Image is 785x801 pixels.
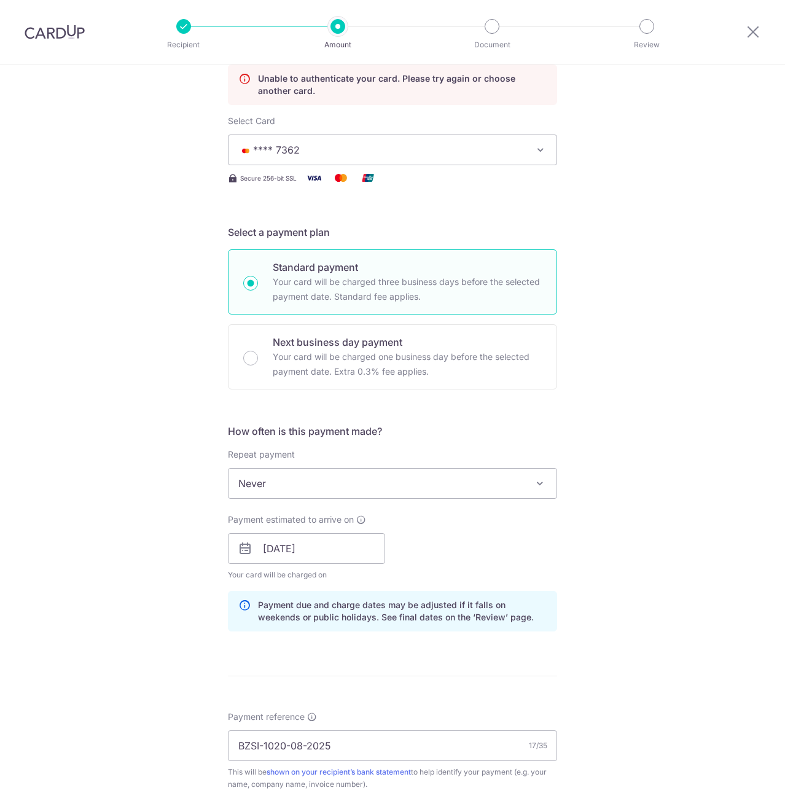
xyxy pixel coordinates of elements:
[138,39,229,51] p: Recipient
[292,39,383,51] p: Amount
[228,766,557,791] div: This will be to help identify your payment (e.g. your name, company name, invoice number).
[228,448,295,461] label: Repeat payment
[228,514,354,526] span: Payment estimated to arrive on
[228,569,385,581] span: Your card will be charged on
[25,25,85,39] img: CardUp
[228,468,557,499] span: Never
[273,335,542,350] p: Next business day payment
[228,469,557,498] span: Never
[228,115,275,126] span: translation missing: en.payables.payment_networks.credit_card.summary.labels.select_card
[258,599,547,623] p: Payment due and charge dates may be adjusted if it falls on weekends or public holidays. See fina...
[228,533,385,564] input: DD / MM / YYYY
[258,72,547,97] p: Unable to authenticate your card. Please try again or choose another card.
[28,9,53,20] span: Help
[529,740,547,752] div: 17/35
[228,711,305,723] span: Payment reference
[240,173,297,183] span: Secure 256-bit SSL
[356,170,380,186] img: Union Pay
[302,170,326,186] img: Visa
[267,767,411,776] a: shown on your recipient’s bank statement
[228,225,557,240] h5: Select a payment plan
[273,350,542,379] p: Your card will be charged one business day before the selected payment date. Extra 0.3% fee applies.
[273,260,542,275] p: Standard payment
[329,170,353,186] img: Mastercard
[273,275,542,304] p: Your card will be charged three business days before the selected payment date. Standard fee appl...
[238,146,253,155] img: MASTERCARD
[447,39,537,51] p: Document
[228,424,557,439] h5: How often is this payment made?
[601,39,692,51] p: Review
